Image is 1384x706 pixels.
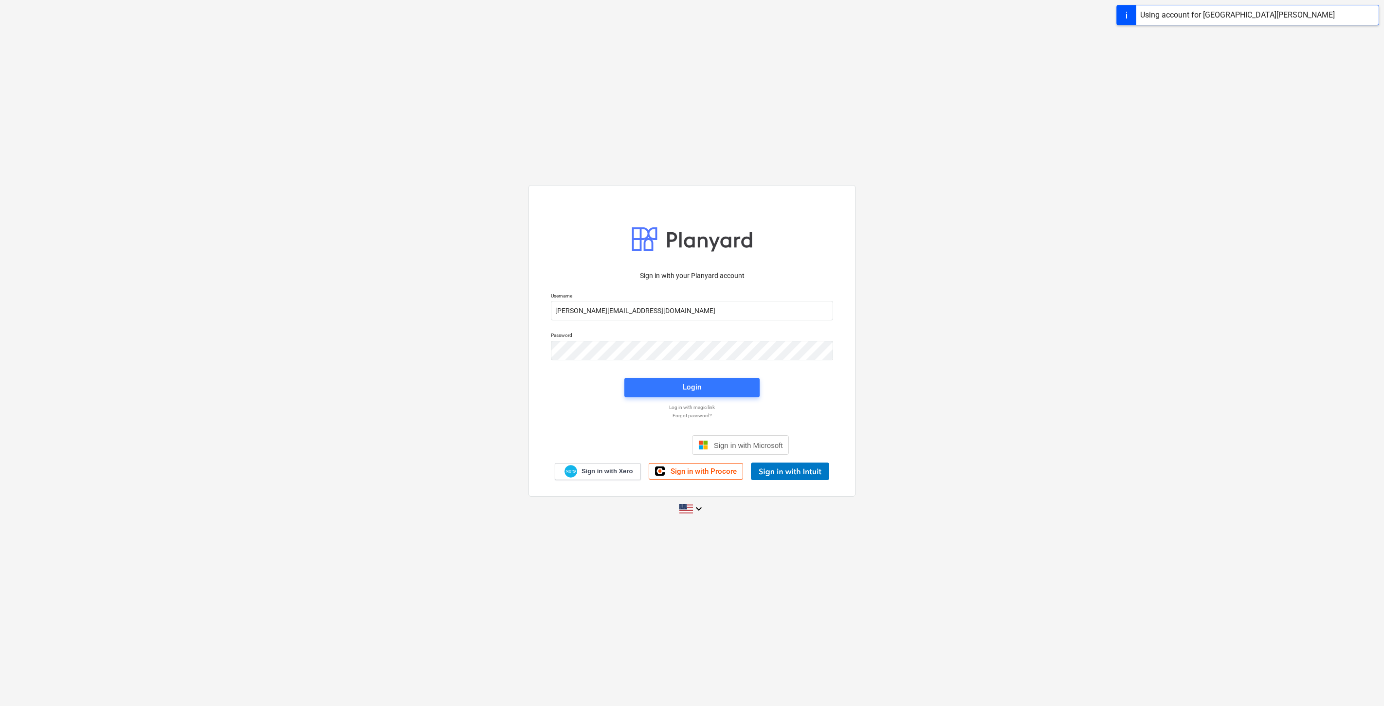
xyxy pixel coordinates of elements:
[582,467,633,476] span: Sign in with Xero
[546,412,838,419] a: Forgot password?
[555,463,641,480] a: Sign in with Xero
[671,467,737,476] span: Sign in with Procore
[714,441,783,449] span: Sign in with Microsoft
[624,378,760,397] button: Login
[546,404,838,410] a: Log in with magic link
[551,301,833,320] input: Username
[649,463,743,480] a: Sign in with Procore
[551,271,833,281] p: Sign in with your Planyard account
[590,434,689,456] iframe: Sign in with Google Button
[1140,9,1335,21] div: Using account for [GEOGRAPHIC_DATA][PERSON_NAME]
[698,440,708,450] img: Microsoft logo
[551,293,833,301] p: Username
[551,332,833,340] p: Password
[683,381,701,393] div: Login
[565,465,577,478] img: Xero logo
[693,503,705,515] i: keyboard_arrow_down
